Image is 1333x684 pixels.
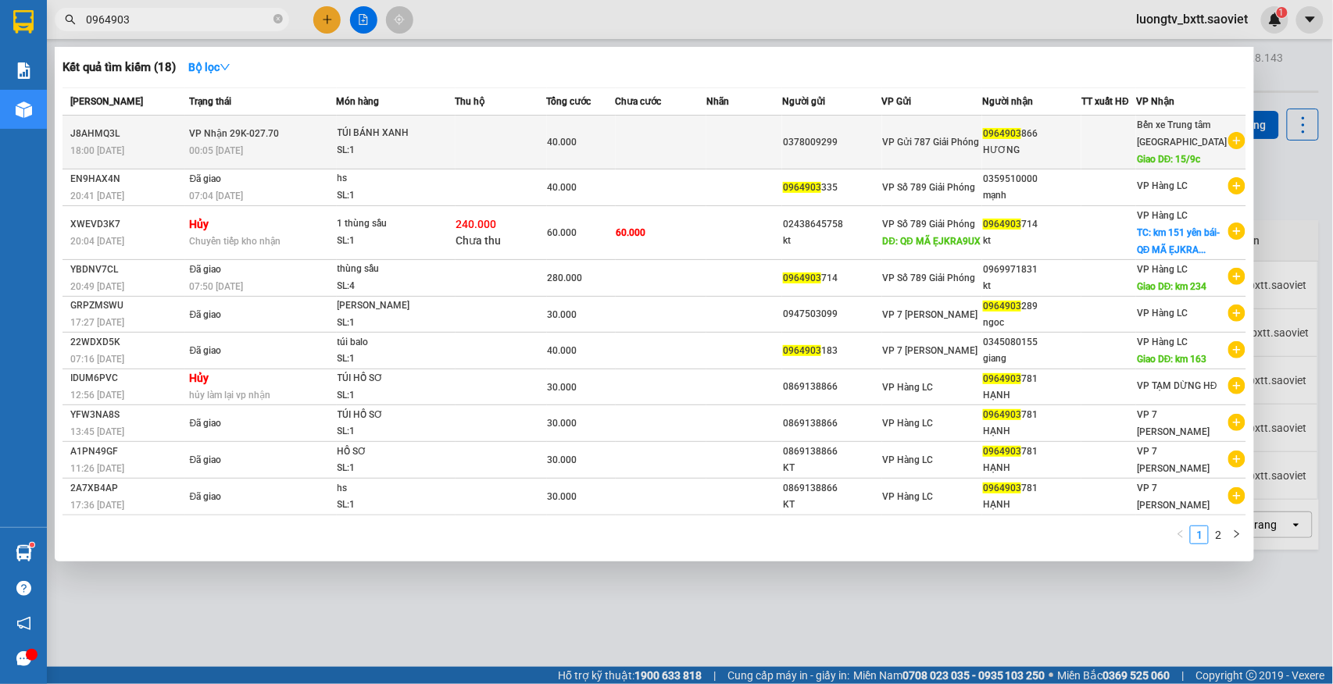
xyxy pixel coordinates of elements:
[783,415,881,432] div: 0869138866
[63,59,176,76] h3: Kết quả tìm kiếm ( 18 )
[188,61,231,73] strong: Bộ lọc
[338,370,455,387] div: TÚI HỒ SƠ
[983,446,1021,457] span: 0964903
[1137,119,1227,148] span: Bến xe Trung tâm [GEOGRAPHIC_DATA]
[782,96,825,107] span: Người gửi
[70,96,143,107] span: [PERSON_NAME]
[70,281,124,292] span: 20:49 [DATE]
[983,142,1081,159] div: HƯƠNG
[189,264,221,275] span: Đã giao
[983,460,1081,476] div: HẠNH
[783,497,881,513] div: KT
[783,134,881,151] div: 0378009299
[883,273,976,283] span: VP Số 789 Giải Phóng
[1171,525,1190,544] button: left
[338,261,455,278] div: thùng sầu
[338,351,455,368] div: SL: 1
[189,454,221,465] span: Đã giao
[1171,525,1190,544] li: Previous Page
[70,216,184,233] div: XWEVD3K7
[783,345,821,356] span: 0964903
[783,343,881,359] div: 183
[1137,409,1210,437] span: VP 7 [PERSON_NAME]
[783,460,881,476] div: KT
[16,581,31,596] span: question-circle
[706,96,729,107] span: Nhãn
[983,219,1021,230] span: 0964903
[983,315,1081,331] div: ngoc
[783,379,881,395] div: 0869138866
[338,407,455,424] div: TÚI HỒ SƠ
[70,463,124,474] span: 11:26 [DATE]
[338,315,455,332] div: SL: 1
[189,345,221,356] span: Đã giao
[1137,210,1188,221] span: VP Hàng LC
[1228,132,1245,149] span: plus-circle
[16,616,31,631] span: notification
[86,11,270,28] input: Tìm tên, số ĐT hoặc mã đơn
[883,454,934,465] span: VP Hàng LC
[1228,414,1245,431] span: plus-circle
[983,387,1081,404] div: HẠNH
[189,145,243,156] span: 00:05 [DATE]
[983,278,1081,294] div: kt
[548,182,577,193] span: 40.000
[338,297,455,315] div: [PERSON_NAME]
[783,306,881,322] div: 0947503099
[338,233,455,250] div: SL: 1
[883,491,934,502] span: VP Hàng LC
[189,173,221,184] span: Đã giao
[983,351,1081,367] div: giang
[1176,529,1185,539] span: left
[983,497,1081,513] div: HẠNH
[548,309,577,320] span: 30.000
[65,14,76,25] span: search
[1232,529,1242,539] span: right
[70,262,184,278] div: YBDNV7CL
[1228,305,1245,322] span: plus-circle
[1137,180,1188,191] span: VP Hàng LC
[547,96,591,107] span: Tổng cước
[1209,525,1228,544] li: 2
[983,298,1081,315] div: 289
[1228,451,1245,468] span: plus-circle
[338,460,455,477] div: SL: 1
[1081,96,1129,107] span: TT xuất HĐ
[1137,354,1207,365] span: Giao DĐ: km 163
[548,382,577,393] span: 30.000
[30,543,34,547] sup: 1
[70,444,184,460] div: A1PN49GF
[1228,223,1245,240] span: plus-circle
[983,126,1081,142] div: 866
[1137,227,1220,255] span: TC: km 151 yên bái-QĐ MÃ ẸJKRA...
[983,334,1081,351] div: 0345080155
[983,480,1081,497] div: 781
[189,128,279,139] span: VP Nhận 29K-027.70
[16,62,32,79] img: solution-icon
[189,372,209,384] strong: Hủy
[70,480,184,497] div: 2A7XB4AP
[16,102,32,118] img: warehouse-icon
[983,423,1081,440] div: HẠNH
[16,651,31,666] span: message
[456,234,502,247] span: Chưa thu
[883,137,980,148] span: VP Gửi 787 Giải Phóng
[983,409,1021,420] span: 0964903
[548,454,577,465] span: 30.000
[1228,268,1245,285] span: plus-circle
[548,137,577,148] span: 40.000
[220,62,231,73] span: down
[70,145,124,156] span: 18:00 [DATE]
[176,55,243,80] button: Bộ lọcdown
[983,371,1081,387] div: 781
[1210,526,1227,543] a: 2
[883,345,978,356] span: VP 7 [PERSON_NAME]
[338,278,455,295] div: SL: 4
[338,444,455,461] div: HỒ SƠ
[70,126,184,142] div: J8AHMQ3L
[338,216,455,233] div: 1 thùng sầu
[616,227,646,238] span: 60.000
[189,491,221,502] span: Đã giao
[338,387,455,404] div: SL: 1
[1228,487,1245,504] span: plus-circle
